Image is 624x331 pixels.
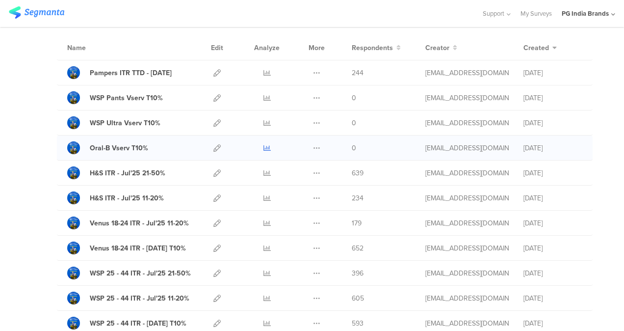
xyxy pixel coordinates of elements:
[352,168,364,178] span: 639
[67,116,160,129] a: WSP Ultra Vserv T10%
[523,43,549,53] span: Created
[352,43,401,53] button: Respondents
[425,293,509,303] div: kar.s.1@pg.com
[352,243,364,253] span: 652
[67,217,189,229] a: Venus 18-24 ITR - Jul'25 11-20%
[352,118,356,128] span: 0
[523,143,582,153] div: [DATE]
[67,192,164,204] a: H&S ITR - Jul'25 11-20%
[352,193,364,203] span: 234
[352,68,364,78] span: 244
[67,242,186,254] a: Venus 18-24 ITR - [DATE] T10%
[352,218,362,228] span: 179
[523,118,582,128] div: [DATE]
[90,143,148,153] div: Oral-B Vserv T10%
[90,243,186,253] div: Venus 18-24 ITR - Jul'25 T10%
[523,193,582,203] div: [DATE]
[523,243,582,253] div: [DATE]
[67,267,191,279] a: WSP 25 - 44 ITR - Jul'25 21-50%
[425,243,509,253] div: kar.s.1@pg.com
[425,43,457,53] button: Creator
[425,318,509,329] div: kar.s.1@pg.com
[90,218,189,228] div: Venus 18-24 ITR - Jul'25 11-20%
[207,35,228,60] div: Edit
[523,168,582,178] div: [DATE]
[425,168,509,178] div: kar.s.1@pg.com
[523,268,582,278] div: [DATE]
[352,143,356,153] span: 0
[90,268,191,278] div: WSP 25 - 44 ITR - Jul'25 21-50%
[352,318,364,329] span: 593
[425,93,509,103] div: kar.s.1@pg.com
[67,43,126,53] div: Name
[9,6,64,19] img: segmanta logo
[425,68,509,78] div: kar.s.1@pg.com
[67,66,172,79] a: Pampers ITR TTD - [DATE]
[352,43,393,53] span: Respondents
[562,9,609,18] div: PG India Brands
[352,293,364,303] span: 605
[425,43,449,53] span: Creator
[90,293,189,303] div: WSP 25 - 44 ITR - Jul'25 11-20%
[67,91,163,104] a: WSP Pants Vserv T10%
[67,317,186,330] a: WSP 25 - 44 ITR - [DATE] T10%
[425,118,509,128] div: kar.s.1@pg.com
[523,43,557,53] button: Created
[90,118,160,128] div: WSP Ultra Vserv T10%
[352,93,356,103] span: 0
[90,93,163,103] div: WSP Pants Vserv T10%
[352,268,364,278] span: 396
[67,141,148,154] a: Oral-B Vserv T10%
[523,68,582,78] div: [DATE]
[523,218,582,228] div: [DATE]
[90,68,172,78] div: Pampers ITR TTD - Aug'25
[67,166,165,179] a: H&S ITR - Jul'25 21-50%
[523,93,582,103] div: [DATE]
[67,292,189,304] a: WSP 25 - 44 ITR - Jul'25 11-20%
[90,193,164,203] div: H&S ITR - Jul'25 11-20%
[425,218,509,228] div: kar.s.1@pg.com
[252,35,282,60] div: Analyze
[425,193,509,203] div: kar.s.1@pg.com
[90,318,186,329] div: WSP 25 - 44 ITR - Jul'25 T10%
[306,35,327,60] div: More
[425,143,509,153] div: kar.s.1@pg.com
[483,9,504,18] span: Support
[425,268,509,278] div: kar.s.1@pg.com
[523,318,582,329] div: [DATE]
[523,293,582,303] div: [DATE]
[90,168,165,178] div: H&S ITR - Jul'25 21-50%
